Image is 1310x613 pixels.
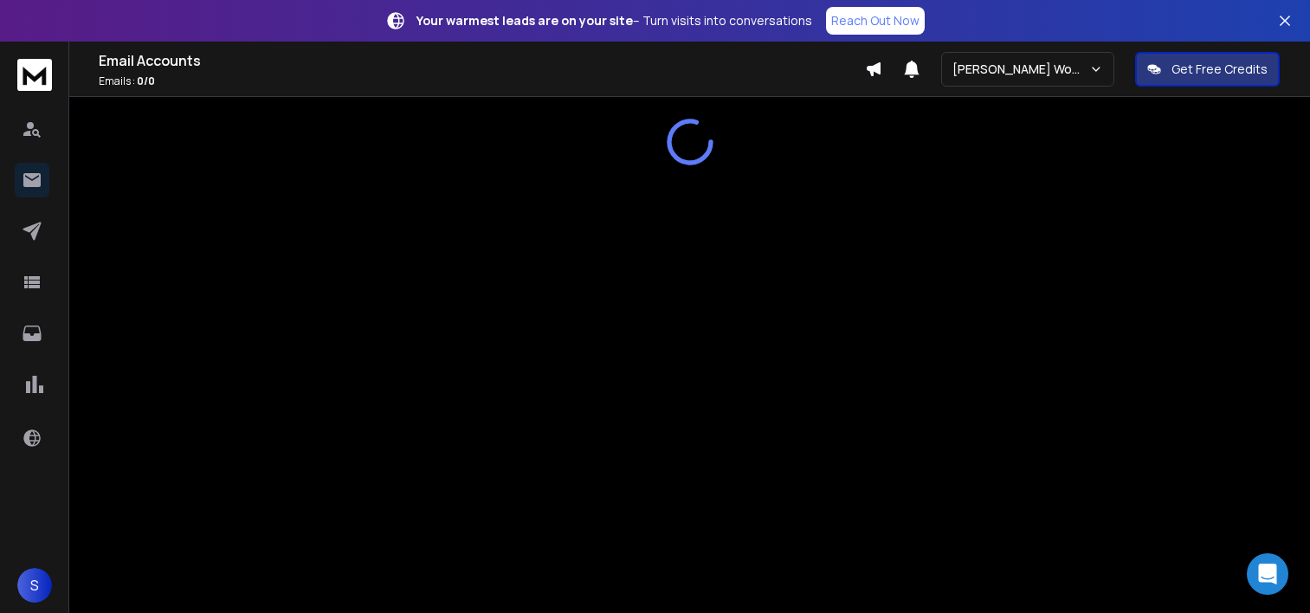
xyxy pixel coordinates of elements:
[831,12,920,29] p: Reach Out Now
[826,7,925,35] a: Reach Out Now
[17,59,52,91] img: logo
[1247,553,1288,595] div: Open Intercom Messenger
[952,61,1089,78] p: [PERSON_NAME] Workspace
[1135,52,1280,87] button: Get Free Credits
[99,74,865,88] p: Emails :
[99,50,865,71] h1: Email Accounts
[416,12,633,29] strong: Your warmest leads are on your site
[1171,61,1268,78] p: Get Free Credits
[137,74,155,88] span: 0 / 0
[17,568,52,603] button: S
[416,12,812,29] p: – Turn visits into conversations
